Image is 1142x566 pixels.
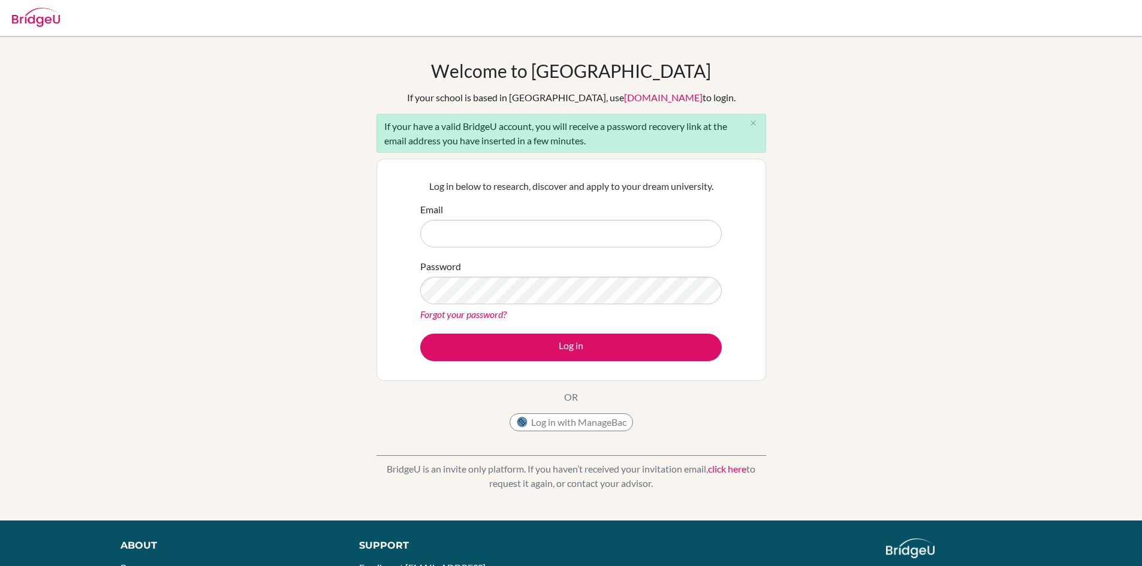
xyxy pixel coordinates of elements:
[420,334,722,361] button: Log in
[120,538,332,553] div: About
[420,202,443,217] label: Email
[12,8,60,27] img: Bridge-U
[708,463,746,474] a: click here
[886,538,935,558] img: logo_white@2x-f4f0deed5e89b7ecb1c2cc34c3e3d731f90f0f143d5ea2071677605dd97b5244.png
[376,114,766,153] div: If your have a valid BridgeU account, you will receive a password recovery link at the email addr...
[376,462,766,491] p: BridgeU is an invite only platform. If you haven’t received your invitation email, to request it ...
[742,114,766,132] button: Close
[749,119,758,128] i: close
[420,308,507,320] a: Forgot your password?
[510,413,633,431] button: Log in with ManageBac
[420,259,461,274] label: Password
[407,90,736,105] div: If your school is based in [GEOGRAPHIC_DATA], use to login.
[431,60,711,81] h1: Welcome to [GEOGRAPHIC_DATA]
[359,538,557,553] div: Support
[564,390,578,404] p: OR
[624,92,703,103] a: [DOMAIN_NAME]
[420,179,722,193] p: Log in below to research, discover and apply to your dream university.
